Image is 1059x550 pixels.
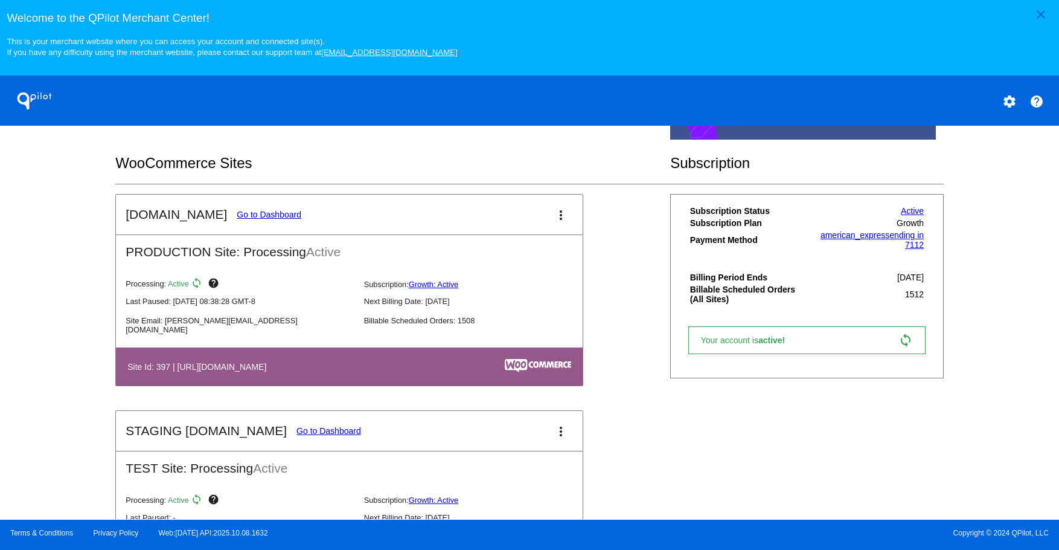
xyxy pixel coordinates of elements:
[126,513,354,522] p: Last Paused: -
[689,205,807,216] th: Subscription Status
[689,272,807,283] th: Billing Period Ends
[126,494,354,508] p: Processing:
[10,89,59,113] h1: QPilot
[505,359,571,372] img: c53aa0e5-ae75-48aa-9bee-956650975ee5
[296,426,361,436] a: Go to Dashboard
[689,230,807,250] th: Payment Method
[10,529,73,537] a: Terms & Conditions
[7,11,1052,25] h3: Welcome to the QPilot Merchant Center!
[94,529,139,537] a: Privacy Policy
[168,280,189,289] span: Active
[670,155,944,172] h2: Subscription
[116,451,583,476] h2: TEST Site: Processing
[905,290,924,299] span: 1512
[126,277,354,292] p: Processing:
[364,496,592,505] p: Subscription:
[127,362,272,372] h4: Site Id: 397 | [URL][DOMAIN_NAME]
[116,235,583,259] h2: PRODUCTION Site: Processing
[821,230,924,250] a: american_expressending in 7112
[237,210,301,219] a: Go to Dashboard
[689,218,807,228] th: Subscription Plan
[126,297,354,306] p: Last Paused: [DATE] 08:38:28 GMT-8
[126,424,287,438] h2: STAGING [DOMAIN_NAME]
[364,513,592,522] p: Next Billing Date: [DATE]
[758,335,791,345] span: active!
[554,208,568,222] mat-icon: more_vert
[364,297,592,306] p: Next Billing Date: [DATE]
[1034,7,1048,22] mat-icon: close
[126,207,227,222] h2: [DOMAIN_NAME]
[409,280,459,289] a: Growth: Active
[168,496,189,505] span: Active
[1002,94,1017,109] mat-icon: settings
[554,424,568,439] mat-icon: more_vert
[897,273,924,282] span: [DATE]
[321,48,458,57] a: [EMAIL_ADDRESS][DOMAIN_NAME]
[115,155,670,172] h2: WooCommerce Sites
[1029,94,1044,109] mat-icon: help
[364,316,592,325] p: Billable Scheduled Orders: 1508
[701,335,798,345] span: Your account is
[191,277,205,292] mat-icon: sync
[126,316,354,334] p: Site Email: [PERSON_NAME][EMAIL_ADDRESS][DOMAIN_NAME]
[901,206,924,216] a: Active
[897,218,924,228] span: Growth
[364,280,592,289] p: Subscription:
[159,529,268,537] a: Web:[DATE] API:2025.10.08.1632
[253,461,287,475] span: Active
[821,230,889,240] span: american_express
[191,494,205,508] mat-icon: sync
[306,245,341,259] span: Active
[689,284,807,305] th: Billable Scheduled Orders (All Sites)
[208,277,222,292] mat-icon: help
[898,333,913,348] mat-icon: sync
[7,37,457,57] small: This is your merchant website where you can access your account and connected site(s). If you hav...
[208,494,222,508] mat-icon: help
[409,496,459,505] a: Growth: Active
[688,326,926,354] a: Your account isactive! sync
[540,529,1049,537] span: Copyright © 2024 QPilot, LLC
